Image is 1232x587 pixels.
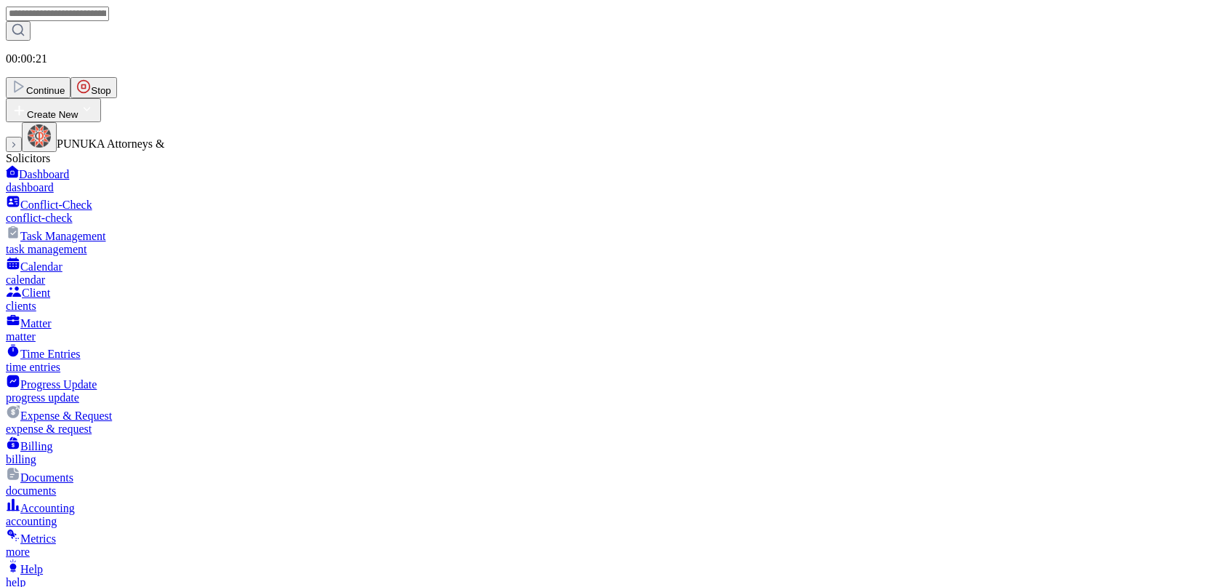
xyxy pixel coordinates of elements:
span: time entries [6,343,188,373]
button: Stop [71,77,116,98]
span: Expense & Request [20,410,112,422]
span: documents [6,466,188,497]
span: expense & request [6,404,188,435]
a: Task Managementtask management [6,225,188,255]
span: clients [6,287,188,312]
p: 00 : 00 : 21 [6,52,1226,65]
span: accounting [6,498,188,527]
a: Expense & Requestexpense & request [6,404,188,435]
a: Conflict-Checkconflict-check [6,194,188,224]
span: Client [22,287,50,299]
a: Metricsmore [6,528,188,558]
span: progress update [6,374,188,404]
span: Time Entries [20,348,81,360]
a: Dashboarddashboard [6,165,188,193]
span: Metrics [20,532,56,545]
span: Stop [91,85,110,96]
a: Calendarcalendar [6,256,188,286]
span: task management [6,225,188,255]
span: more [6,528,188,558]
span: Create New [27,109,78,120]
a: Time Entriestime entries [6,343,188,373]
span: Calendar [20,260,63,273]
span: PUNUKA Attorneys & Solicitors [6,137,164,164]
span: Continue [26,85,65,96]
a: Mattermatter [6,313,188,343]
button: Continue [6,77,71,98]
span: conflict-check [6,194,188,224]
button: Create New [6,98,101,122]
span: Help [20,563,43,575]
span: calendar [6,256,188,286]
a: Accountingaccounting [6,498,188,527]
span: matter [6,313,188,343]
a: Clientclients [6,287,188,312]
span: Documents [20,471,73,484]
span: Task Management [20,230,106,242]
a: Documentsdocuments [6,466,188,497]
a: Progress Updateprogress update [6,374,188,404]
span: Dashboard [19,168,69,180]
span: Matter [20,317,52,330]
span: Accounting [20,502,75,514]
span: Progress Update [20,378,97,391]
span: billing [6,436,188,466]
span: Billing [20,440,52,452]
span: Conflict-Check [20,199,92,211]
a: Billingbilling [6,436,188,466]
span: dashboard [6,165,188,193]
